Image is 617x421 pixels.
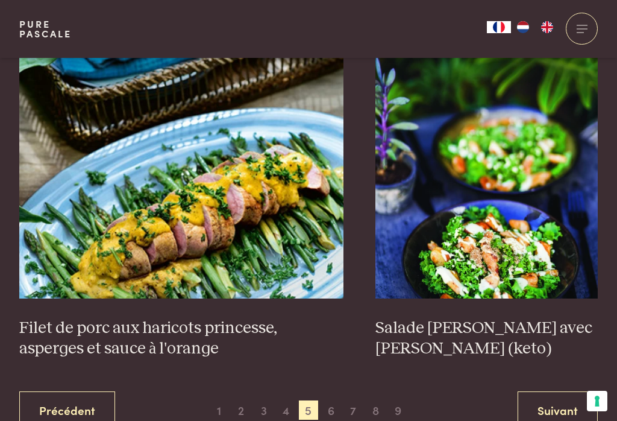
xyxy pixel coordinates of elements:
aside: Language selected: Français [487,21,559,33]
span: 3 [254,400,274,420]
a: FR [487,21,511,33]
img: Filet de porc aux haricots princesse, asperges et sauce à l'orange [19,57,343,299]
h3: Salade [PERSON_NAME] avec [PERSON_NAME] (keto) [375,318,598,359]
span: 6 [321,400,340,420]
span: 9 [389,400,408,420]
img: Salade César avec chou frisé (keto) [375,57,598,299]
ul: Language list [511,21,559,33]
span: 4 [277,400,296,420]
span: 1 [209,400,228,420]
span: 8 [366,400,386,420]
a: Salade César avec chou frisé (keto) Salade [PERSON_NAME] avec [PERSON_NAME] (keto) [375,57,598,359]
a: EN [535,21,559,33]
span: 5 [299,400,318,420]
button: Vos préférences en matière de consentement pour les technologies de suivi [587,391,607,411]
a: PurePascale [19,19,72,39]
a: NL [511,21,535,33]
h3: Filet de porc aux haricots princesse, asperges et sauce à l'orange [19,318,343,359]
div: Language [487,21,511,33]
a: Filet de porc aux haricots princesse, asperges et sauce à l'orange Filet de porc aux haricots pri... [19,57,343,359]
span: 2 [231,400,251,420]
span: 7 [343,400,363,420]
